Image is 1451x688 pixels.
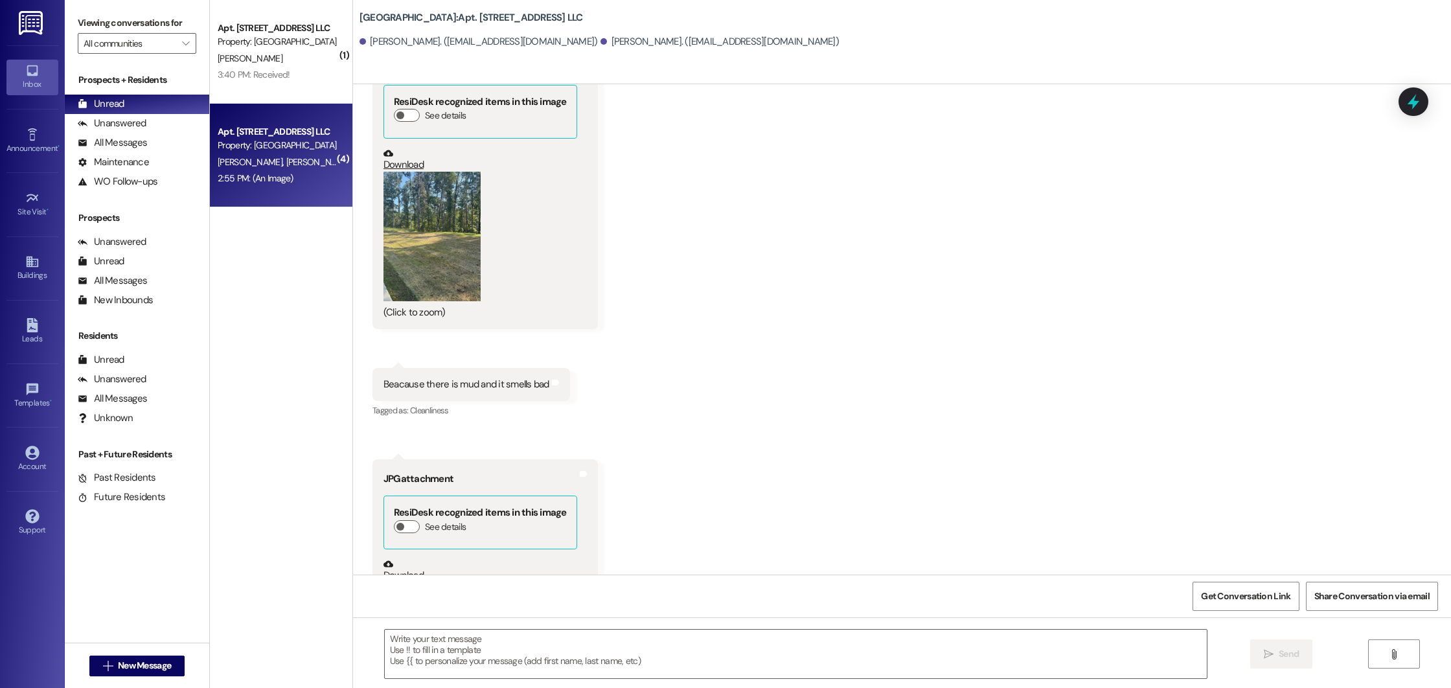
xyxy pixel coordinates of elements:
i:  [1264,649,1274,659]
button: New Message [89,656,185,676]
a: Account [6,442,58,477]
span: Share Conversation via email [1314,590,1430,603]
span: [PERSON_NAME] [218,156,286,168]
span: [PERSON_NAME] [286,156,350,168]
span: [PERSON_NAME] [218,52,282,64]
div: All Messages [78,392,147,406]
div: (Click to zoom) [383,306,577,319]
div: All Messages [78,136,147,150]
label: See details [425,109,466,122]
div: Unknown [78,411,133,425]
i:  [103,661,113,671]
button: Get Conversation Link [1193,582,1299,611]
a: Download [383,148,577,171]
div: Property: [GEOGRAPHIC_DATA] [218,35,337,49]
div: Unread [78,97,124,111]
a: Templates • [6,378,58,413]
span: Cleanliness [410,405,449,416]
a: Download [383,559,577,582]
span: Get Conversation Link [1201,590,1290,603]
a: Buildings [6,251,58,286]
div: Unread [78,353,124,367]
span: New Message [118,659,171,672]
span: • [50,396,52,406]
div: Apt. [STREET_ADDRESS] LLC [218,125,337,139]
a: Support [6,505,58,540]
div: Unanswered [78,235,146,249]
div: 2:55 PM: (An Image) [218,172,293,184]
label: See details [425,520,466,534]
i:  [1389,649,1399,659]
div: Apt. [STREET_ADDRESS] LLC [218,21,337,35]
label: Viewing conversations for [78,13,196,33]
div: All Messages [78,274,147,288]
a: Inbox [6,60,58,95]
div: Prospects [65,211,209,225]
a: Site Visit • [6,187,58,222]
div: Residents [65,329,209,343]
div: Past + Future Residents [65,448,209,461]
button: Zoom image [383,172,481,301]
button: Send [1250,639,1313,669]
div: Property: [GEOGRAPHIC_DATA] [218,139,337,152]
a: Leads [6,314,58,349]
div: Unread [78,255,124,268]
div: Unanswered [78,373,146,386]
div: [PERSON_NAME]. ([EMAIL_ADDRESS][DOMAIN_NAME]) [600,35,839,49]
b: [GEOGRAPHIC_DATA]: Apt. [STREET_ADDRESS] LLC [360,11,583,25]
div: Future Residents [78,490,165,504]
div: WO Follow-ups [78,175,157,189]
i:  [182,38,189,49]
button: Share Conversation via email [1306,582,1438,611]
div: Prospects + Residents [65,73,209,87]
b: JPG attachment [383,472,453,485]
span: • [47,205,49,214]
div: Past Residents [78,471,156,485]
div: [PERSON_NAME]. ([EMAIL_ADDRESS][DOMAIN_NAME]) [360,35,598,49]
div: Beacause there is mud and it smells bad [383,378,549,391]
span: • [58,142,60,151]
div: Tagged as: [372,401,570,420]
img: ResiDesk Logo [19,11,45,35]
input: All communities [84,33,176,54]
div: Unanswered [78,117,146,130]
span: Send [1279,647,1299,661]
div: Maintenance [78,155,149,169]
div: New Inbounds [78,293,153,307]
div: 3:40 PM: Received! [218,69,290,80]
b: ResiDesk recognized items in this image [394,506,567,519]
b: ResiDesk recognized items in this image [394,95,567,108]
